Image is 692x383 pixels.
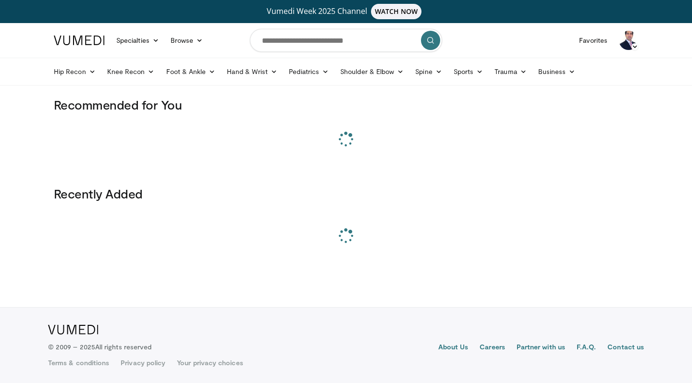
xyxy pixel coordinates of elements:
a: Favorites [573,31,613,50]
a: Partner with us [517,342,565,354]
p: © 2009 – 2025 [48,342,151,352]
img: VuMedi Logo [48,325,99,334]
a: Terms & conditions [48,358,109,368]
a: Foot & Ankle [161,62,222,81]
input: Search topics, interventions [250,29,442,52]
h3: Recently Added [54,186,638,201]
a: Business [532,62,581,81]
a: Contact us [607,342,644,354]
a: Spine [409,62,447,81]
span: WATCH NOW [371,4,422,19]
a: Privacy policy [121,358,165,368]
img: VuMedi Logo [54,36,105,45]
a: Careers [480,342,505,354]
a: Pediatrics [283,62,334,81]
a: Specialties [111,31,165,50]
a: Trauma [489,62,532,81]
a: About Us [438,342,469,354]
span: All rights reserved [95,343,151,351]
a: Hand & Wrist [221,62,283,81]
a: Knee Recon [101,62,161,81]
h3: Recommended for You [54,97,638,112]
a: Your privacy choices [177,358,243,368]
img: Avatar [619,31,638,50]
a: Hip Recon [48,62,101,81]
a: Vumedi Week 2025 ChannelWATCH NOW [55,4,637,19]
a: Browse [165,31,209,50]
a: Sports [448,62,489,81]
a: F.A.Q. [577,342,596,354]
a: Shoulder & Elbow [334,62,409,81]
